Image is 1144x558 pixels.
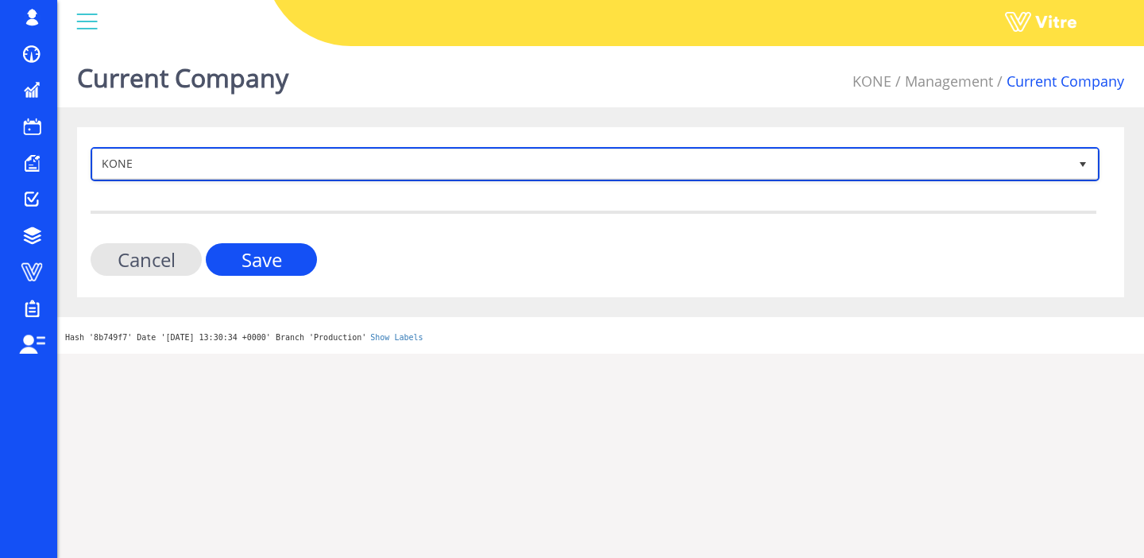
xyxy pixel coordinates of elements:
[93,149,1069,178] span: KONE
[206,243,317,276] input: Save
[77,40,288,107] h1: Current Company
[91,243,202,276] input: Cancel
[891,72,993,92] li: Management
[1069,149,1097,178] span: select
[993,72,1124,92] li: Current Company
[65,333,366,342] span: Hash '8b749f7' Date '[DATE] 13:30:34 +0000' Branch 'Production'
[852,72,891,91] a: KONE
[370,333,423,342] a: Show Labels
